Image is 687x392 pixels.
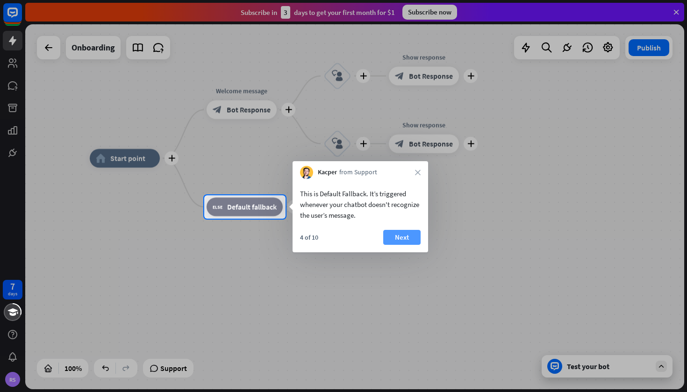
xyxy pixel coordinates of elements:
[7,4,36,32] button: Open LiveChat chat widget
[415,170,421,175] i: close
[213,202,222,212] i: block_fallback
[300,188,421,221] div: This is Default Fallback. It’s triggered whenever your chatbot doesn't recognize the user’s message.
[383,230,421,245] button: Next
[227,202,277,212] span: Default fallback
[339,168,377,177] span: from Support
[318,168,337,177] span: Kacper
[300,233,318,242] div: 4 of 10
